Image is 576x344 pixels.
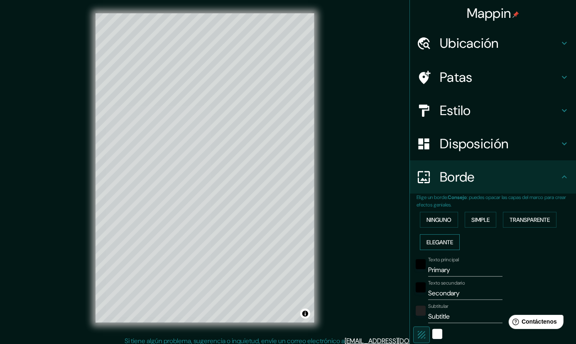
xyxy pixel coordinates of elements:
[512,11,519,18] img: pin-icon.png
[510,216,550,224] font: Transparente
[300,309,310,319] button: Activar o desactivar atribución
[416,306,426,316] button: color-222222
[440,102,471,119] font: Estilo
[467,5,511,22] font: Mappin
[416,259,426,269] button: negro
[432,329,442,339] button: blanco
[502,312,567,335] iframe: Lanzador de widgets de ayuda
[471,216,490,224] font: Simple
[428,256,459,263] font: Texto principal
[420,234,460,250] button: Elegante
[420,212,458,228] button: Ninguno
[417,194,566,208] font: : puedes opacar las capas del marco para crear efectos geniales.
[410,94,576,127] div: Estilo
[440,69,473,86] font: Patas
[417,194,448,201] font: Elige un borde.
[440,135,508,152] font: Disposición
[448,194,467,201] font: Consejo
[465,212,496,228] button: Simple
[426,238,453,246] font: Elegante
[410,27,576,60] div: Ubicación
[426,216,451,224] font: Ninguno
[410,160,576,194] div: Borde
[428,303,449,310] font: Subtitular
[416,283,426,292] button: negro
[428,280,465,286] font: Texto secundario
[410,61,576,94] div: Patas
[410,127,576,160] div: Disposición
[503,212,556,228] button: Transparente
[440,34,499,52] font: Ubicación
[440,168,475,186] font: Borde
